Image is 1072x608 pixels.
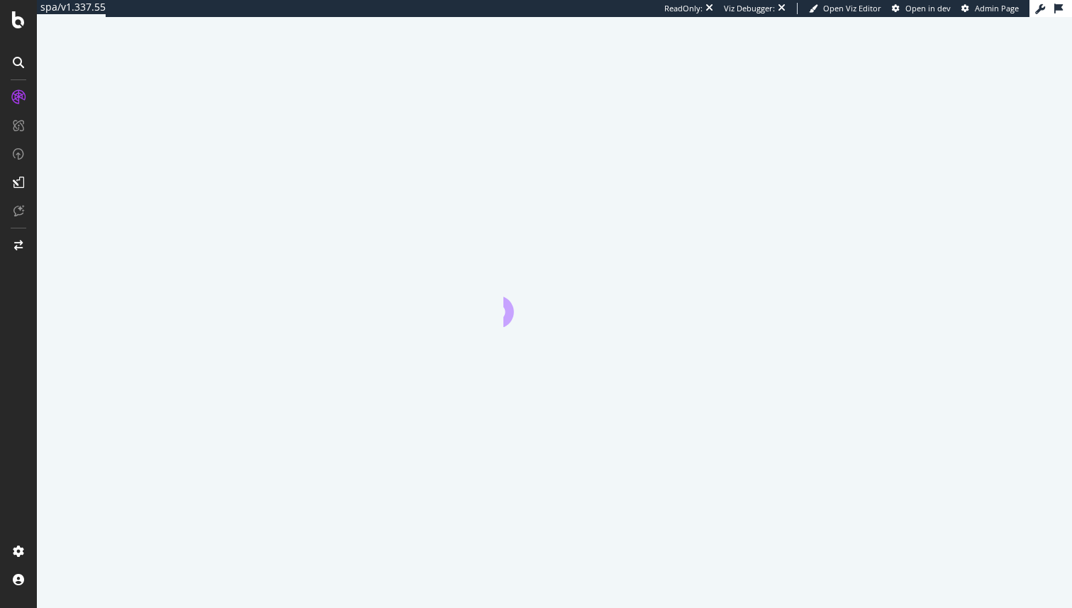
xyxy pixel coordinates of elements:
[823,3,881,13] span: Open Viz Editor
[724,3,775,14] div: Viz Debugger:
[809,3,881,14] a: Open Viz Editor
[892,3,951,14] a: Open in dev
[975,3,1019,13] span: Admin Page
[664,3,703,14] div: ReadOnly:
[503,276,605,327] div: animation
[905,3,951,13] span: Open in dev
[961,3,1019,14] a: Admin Page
